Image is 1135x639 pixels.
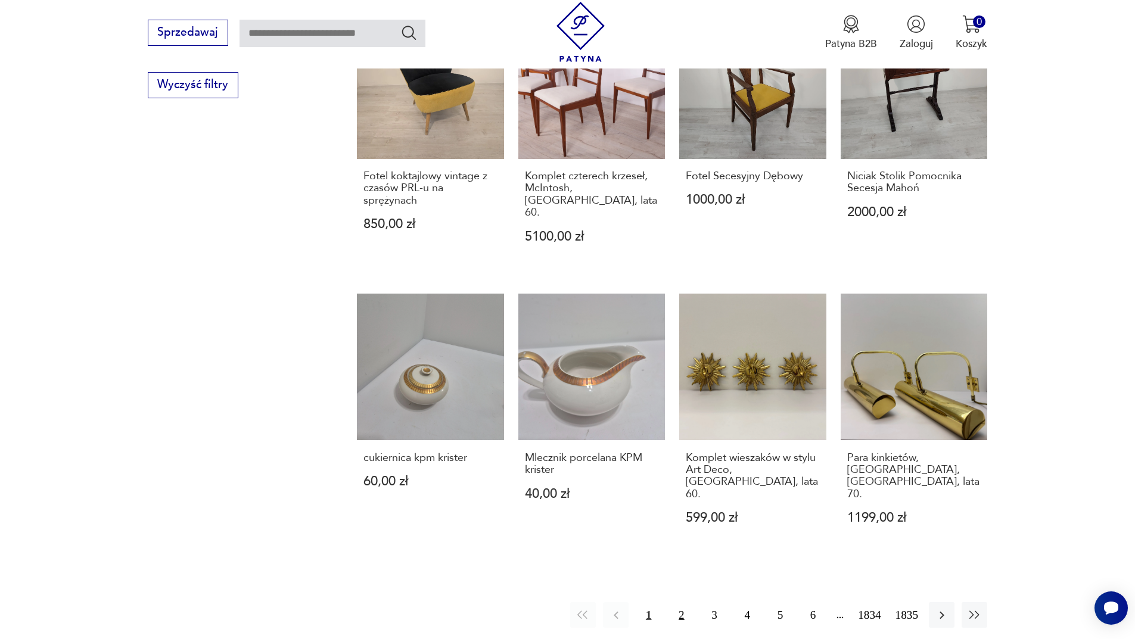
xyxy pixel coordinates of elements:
[735,602,760,628] button: 4
[962,15,981,33] img: Ikona koszyka
[956,15,987,51] button: 0Koszyk
[686,194,820,206] p: 1000,00 zł
[686,170,820,182] h3: Fotel Secesyjny Dębowy
[148,72,238,98] button: Wyczyść filtry
[1094,591,1128,625] iframe: Smartsupp widget button
[679,12,826,270] a: Fotel Secesyjny DębowyFotel Secesyjny Dębowy1000,00 zł
[525,488,659,500] p: 40,00 zł
[357,294,504,552] a: cukiernica kpm kristercukiernica kpm krister60,00 zł
[847,452,981,501] h3: Para kinkietów, [GEOGRAPHIC_DATA], [GEOGRAPHIC_DATA], lata 70.
[825,15,877,51] a: Ikona medaluPatyna B2B
[900,37,933,51] p: Zaloguj
[900,15,933,51] button: Zaloguj
[668,602,694,628] button: 2
[907,15,925,33] img: Ikonka użytkownika
[400,24,418,41] button: Szukaj
[363,170,497,207] h3: Fotel koktajlowy vintage z czasów PRL-u na sprężynach
[679,294,826,552] a: Komplet wieszaków w stylu Art Deco, Niemcy, lata 60.Komplet wieszaków w stylu Art Deco, [GEOGRAPH...
[363,218,497,230] p: 850,00 zł
[525,170,659,219] h3: Komplet czterech krzeseł, McIntosh, [GEOGRAPHIC_DATA], lata 60.
[847,170,981,195] h3: Niciak Stolik Pomocnika Secesja Mahoń
[854,602,884,628] button: 1834
[973,15,985,28] div: 0
[148,20,228,46] button: Sprzedawaj
[892,602,922,628] button: 1835
[686,452,820,501] h3: Komplet wieszaków w stylu Art Deco, [GEOGRAPHIC_DATA], lata 60.
[525,452,659,476] h3: Mlecznik porcelana KPM krister
[518,294,666,552] a: Mlecznik porcelana KPM kristerMlecznik porcelana KPM krister40,00 zł
[825,15,877,51] button: Patyna B2B
[518,12,666,270] a: Komplet czterech krzeseł, McIntosh, Wielka Brytania, lata 60.Komplet czterech krzeseł, McIntosh, ...
[363,475,497,488] p: 60,00 zł
[841,294,988,552] a: Para kinkietów, Holtkötter, Niemcy, lata 70.Para kinkietów, [GEOGRAPHIC_DATA], [GEOGRAPHIC_DATA],...
[825,37,877,51] p: Patyna B2B
[800,602,826,628] button: 6
[363,452,497,464] h3: cukiernica kpm krister
[357,12,504,270] a: Fotel koktajlowy vintage z czasów PRL-u na sprężynachFotel koktajlowy vintage z czasów PRL-u na s...
[525,230,659,243] p: 5100,00 zł
[847,512,981,524] p: 1199,00 zł
[847,206,981,219] p: 2000,00 zł
[551,2,611,62] img: Patyna - sklep z meblami i dekoracjami vintage
[636,602,661,628] button: 1
[686,512,820,524] p: 599,00 zł
[841,12,988,270] a: Niciak Stolik Pomocnika Secesja MahońNiciak Stolik Pomocnika Secesja Mahoń2000,00 zł
[148,29,228,38] a: Sprzedawaj
[767,602,793,628] button: 5
[842,15,860,33] img: Ikona medalu
[956,37,987,51] p: Koszyk
[701,602,727,628] button: 3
